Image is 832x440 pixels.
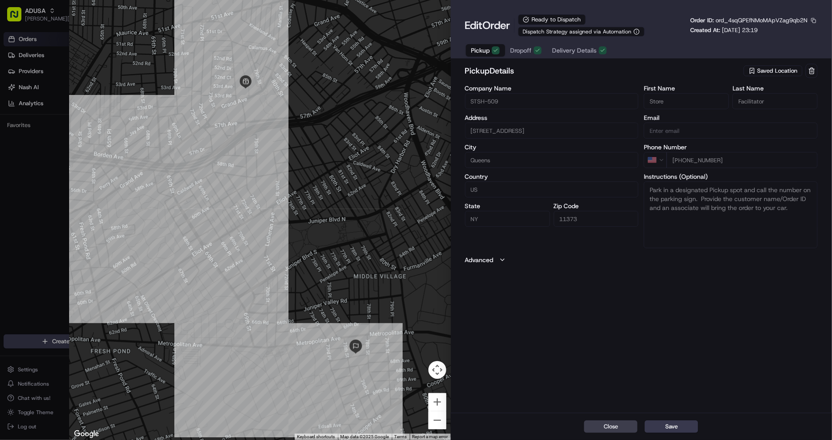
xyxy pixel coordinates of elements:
[465,85,639,91] label: Company Name
[74,138,77,145] span: •
[722,26,758,34] span: [DATE] 23:19
[554,211,639,227] input: Enter zip code
[465,65,742,77] h2: pickup Details
[644,123,818,139] input: Enter email
[152,88,162,99] button: Start new chat
[471,46,490,55] span: Pickup
[84,175,143,184] span: API Documentation
[5,172,72,188] a: 📗Knowledge Base
[644,181,818,248] textarea: Park in a designated Pickup spot and call the number on the parking sign. Provide the customer na...
[691,16,808,25] p: Order ID:
[428,411,446,429] button: Zoom out
[584,420,638,433] button: Close
[644,115,818,121] label: Email
[744,65,804,77] button: Saved Location
[554,203,639,209] label: Zip Code
[465,255,494,264] label: Advanced
[465,93,639,109] input: Enter company name
[465,115,639,121] label: Address
[645,420,698,433] button: Save
[72,428,101,440] img: Google
[412,434,448,439] a: Report a map error
[465,181,639,197] input: Enter country
[644,173,818,180] label: Instructions (Optional)
[465,255,818,264] button: Advanced
[9,130,23,144] img: Archana Ravishankar
[28,138,72,145] span: [PERSON_NAME]
[691,26,758,34] p: Created At:
[19,85,35,101] img: 3855928211143_97847f850aaaf9af0eff_72.jpg
[644,144,818,150] label: Phone Number
[23,58,147,67] input: Clear
[733,85,818,91] label: Last Name
[9,176,16,183] div: 📗
[9,116,57,123] div: Past conversations
[138,114,162,125] button: See all
[428,361,446,379] button: Map camera controls
[9,9,27,27] img: Nash
[18,175,68,184] span: Knowledge Base
[518,27,645,37] button: Dispatch Strategy assigned via Automation
[40,94,123,101] div: We're available if you need us!
[733,93,818,109] input: Enter last name
[465,211,550,227] input: Enter state
[758,67,798,75] span: Saved Location
[395,434,407,439] a: Terms
[79,138,97,145] span: [DATE]
[465,18,511,33] h1: Edit
[63,197,108,204] a: Powered byPylon
[465,173,639,180] label: Country
[644,85,729,91] label: First Name
[511,46,532,55] span: Dropoff
[428,393,446,411] button: Zoom in
[644,93,729,109] input: Enter first name
[552,46,597,55] span: Delivery Details
[341,434,389,439] span: Map data ©2025 Google
[667,152,818,168] input: Enter phone number
[483,18,511,33] span: Order
[72,428,101,440] a: Open this area in Google Maps (opens a new window)
[9,85,25,101] img: 1736555255976-a54dd68f-1ca7-489b-9aae-adbdc363a1c4
[40,85,146,94] div: Start new chat
[75,176,82,183] div: 💻
[297,434,335,440] button: Keyboard shortcuts
[9,36,162,50] p: Welcome 👋
[465,123,639,139] input: 74-17 Grand Ave, Queens, NY 11373, US
[72,172,147,188] a: 💻API Documentation
[465,152,639,168] input: Enter city
[465,203,550,209] label: State
[465,144,639,150] label: City
[89,197,108,204] span: Pylon
[523,28,632,35] span: Dispatch Strategy assigned via Automation
[518,14,586,25] div: Ready to Dispatch
[716,16,808,24] span: ord_4sqQPEfNMoMApVZag9qb2N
